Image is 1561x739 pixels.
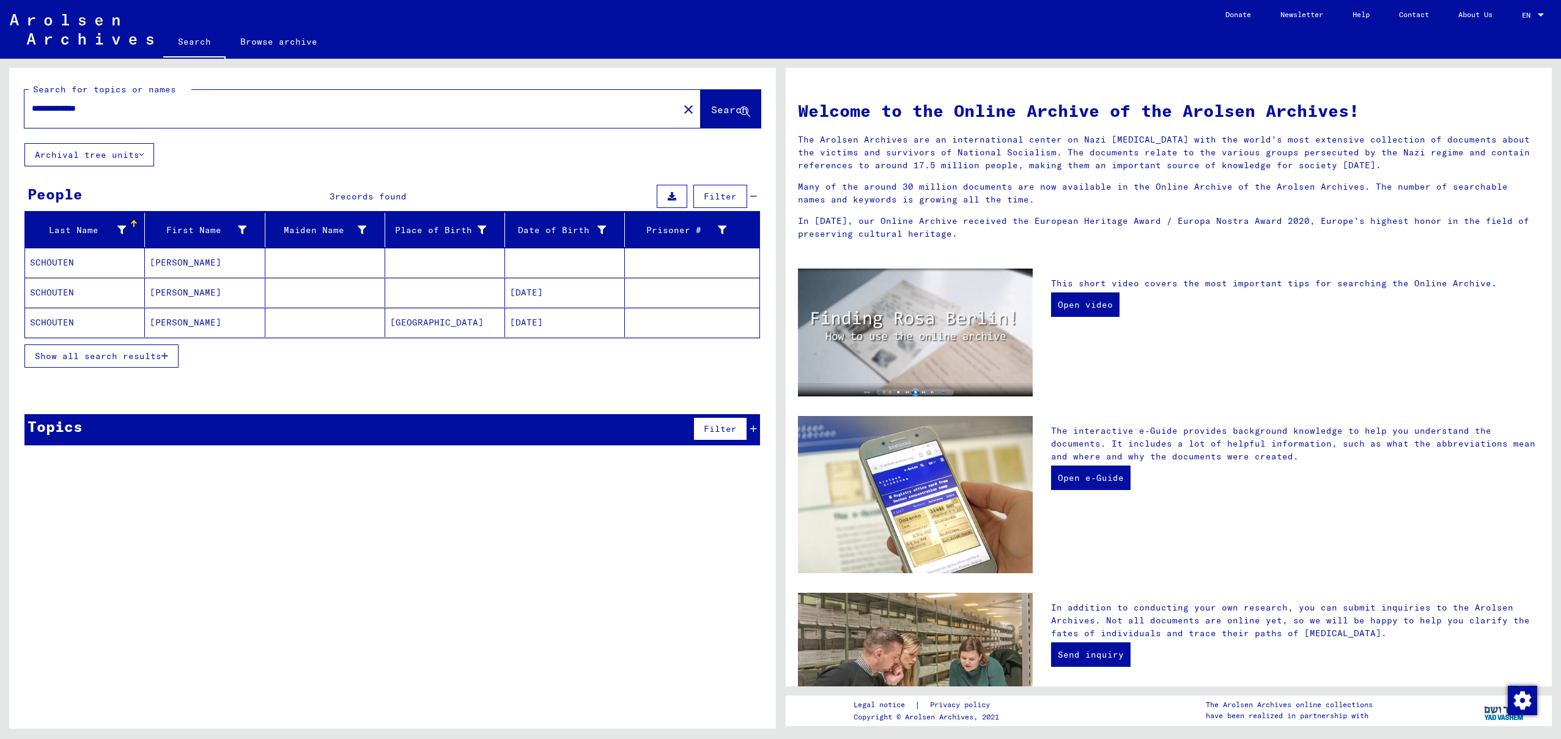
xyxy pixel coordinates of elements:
a: Open e-Guide [1051,466,1131,490]
button: Filter [693,185,747,208]
a: Browse archive [226,27,332,56]
p: have been realized in partnership with [1206,710,1373,721]
a: Send inquiry [1051,642,1131,667]
p: In [DATE], our Online Archive received the European Heritage Award / Europa Nostra Award 2020, Eu... [798,215,1540,240]
span: Search [711,103,748,116]
span: Filter [704,191,737,202]
p: Many of the around 30 million documents are now available in the Online Archive of the Arolsen Ar... [798,180,1540,206]
a: Legal notice [854,699,915,711]
mat-cell: SCHOUTEN [25,248,145,277]
div: Place of Birth [390,220,504,240]
div: Last Name [30,224,126,237]
span: 3 [330,191,335,202]
div: Prisoner # [630,220,744,240]
p: The Arolsen Archives are an international center on Nazi [MEDICAL_DATA] with the world’s most ext... [798,133,1540,172]
button: Archival tree units [24,143,154,166]
mat-header-cell: Place of Birth [385,213,505,247]
img: eguide.jpg [798,416,1033,573]
img: video.jpg [798,269,1033,396]
p: The interactive e-Guide provides background knowledge to help you understand the documents. It in... [1051,425,1540,463]
button: Search [701,90,761,128]
div: Date of Birth [510,224,606,237]
mat-cell: SCHOUTEN [25,278,145,307]
p: This short video covers the most important tips for searching the Online Archive. [1051,277,1540,290]
p: The Arolsen Archives online collections [1206,699,1373,710]
div: First Name [150,220,264,240]
mat-cell: SCHOUTEN [25,308,145,337]
div: Last Name [30,220,144,240]
h1: Welcome to the Online Archive of the Arolsen Archives! [798,98,1540,124]
img: Arolsen_neg.svg [10,14,153,45]
span: records found [335,191,407,202]
a: Privacy policy [920,699,1005,711]
img: Zustimmung ändern [1508,686,1537,715]
mat-select-trigger: EN [1522,10,1530,20]
a: Open video [1051,292,1120,317]
mat-label: Search for topics or names [33,84,176,95]
mat-cell: [DATE] [505,308,625,337]
mat-header-cell: Date of Birth [505,213,625,247]
mat-cell: [PERSON_NAME] [145,278,265,307]
mat-cell: [PERSON_NAME] [145,248,265,277]
mat-cell: [GEOGRAPHIC_DATA] [385,308,505,337]
img: yv_logo.png [1482,695,1527,726]
mat-cell: [DATE] [505,278,625,307]
div: Prisoner # [630,224,726,237]
mat-icon: close [681,102,696,117]
p: In addition to conducting your own research, you can submit inquiries to the Arolsen Archives. No... [1051,601,1540,640]
a: Search [163,27,226,59]
mat-cell: [PERSON_NAME] [145,308,265,337]
button: Clear [676,97,701,121]
div: People [28,183,83,205]
mat-header-cell: First Name [145,213,265,247]
div: First Name [150,224,246,237]
mat-header-cell: Prisoner # [625,213,759,247]
mat-header-cell: Maiden Name [265,213,385,247]
div: Zustimmung ändern [1507,685,1537,715]
div: Place of Birth [390,224,486,237]
div: Maiden Name [270,224,366,237]
div: Maiden Name [270,220,385,240]
div: Topics [28,415,83,437]
button: Show all search results [24,344,179,368]
p: Copyright © Arolsen Archives, 2021 [854,711,1005,722]
mat-header-cell: Last Name [25,213,145,247]
div: Date of Birth [510,220,624,240]
span: Show all search results [35,351,161,362]
button: Filter [693,417,747,440]
span: Filter [704,423,737,434]
div: | [854,699,1005,711]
